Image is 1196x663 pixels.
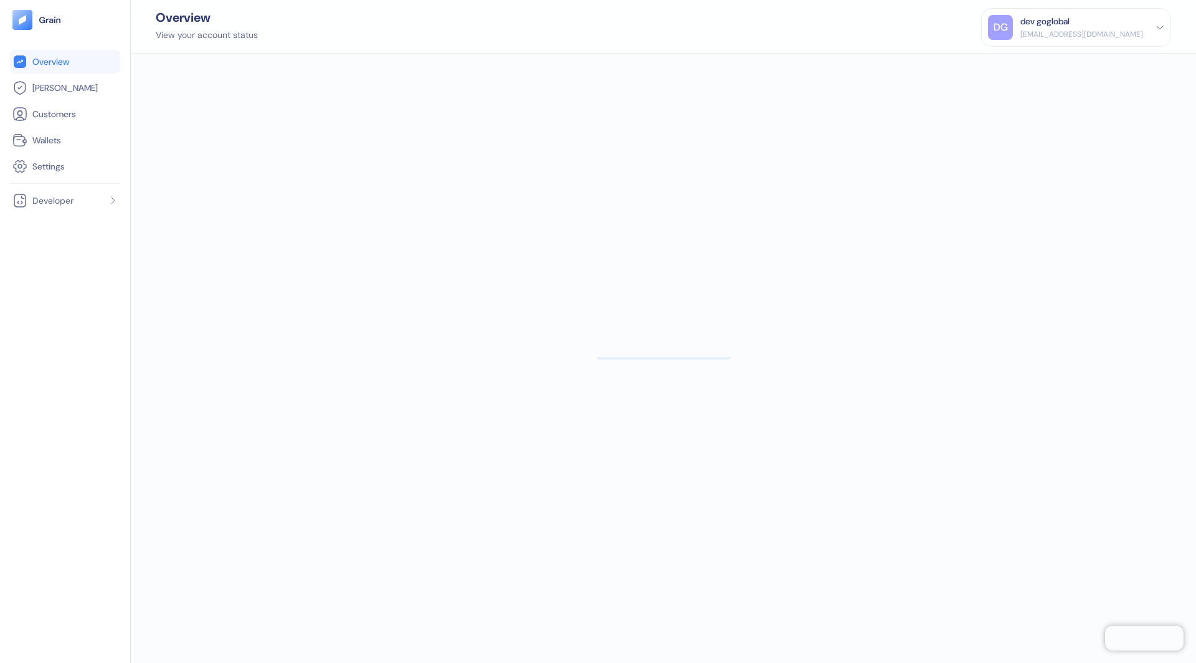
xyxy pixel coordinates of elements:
[156,11,258,24] div: Overview
[988,15,1013,40] div: DG
[156,29,258,42] div: View your account status
[32,194,74,207] span: Developer
[1020,15,1070,28] div: dev goglobal
[12,80,118,95] a: [PERSON_NAME]
[32,82,98,94] span: [PERSON_NAME]
[12,159,118,174] a: Settings
[1105,626,1184,651] iframe: Chatra live chat
[32,55,69,68] span: Overview
[32,108,76,120] span: Customers
[32,134,61,146] span: Wallets
[32,160,65,173] span: Settings
[12,10,32,30] img: logo-tablet-V2.svg
[1020,29,1143,40] div: [EMAIL_ADDRESS][DOMAIN_NAME]
[12,107,118,122] a: Customers
[12,54,118,69] a: Overview
[39,16,62,24] img: logo
[12,133,118,148] a: Wallets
